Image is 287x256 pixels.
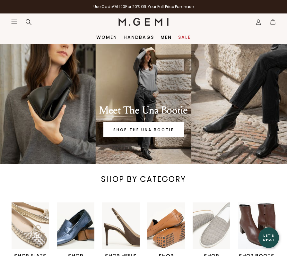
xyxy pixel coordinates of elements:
[103,122,184,137] a: Banner primary button
[124,35,154,40] a: Handbags
[178,35,191,40] a: Sale
[23,104,264,117] div: Meet The Una Bootie
[96,35,117,40] a: Women
[11,19,17,25] button: Open site menu
[113,4,126,9] strong: FALL20
[161,35,172,40] a: Men
[118,18,169,26] img: M.Gemi
[258,234,279,242] div: Let's Chat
